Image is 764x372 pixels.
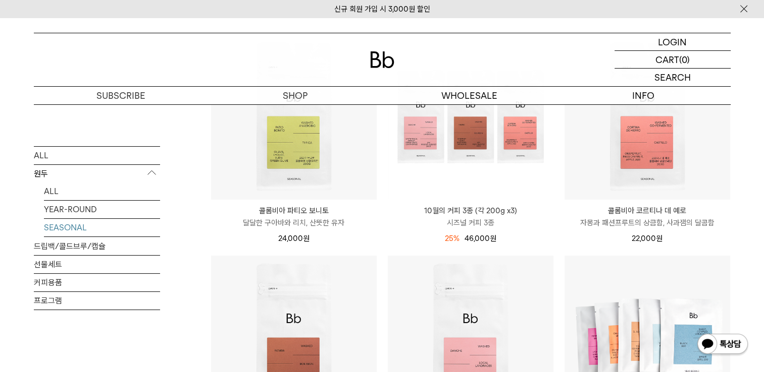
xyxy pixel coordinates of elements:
[211,205,377,229] a: 콜롬비아 파티오 보니토 달달한 구아바와 리치, 산뜻한 유자
[34,292,160,309] a: 프로그램
[388,205,553,217] p: 10월의 커피 3종 (각 200g x3)
[388,205,553,229] a: 10월의 커피 3종 (각 200g x3) 시즈널 커피 3종
[388,217,553,229] p: 시즈널 커피 3종
[34,256,160,273] a: 선물세트
[565,205,730,217] p: 콜롬비아 코르티나 데 예로
[615,51,731,69] a: CART (0)
[556,87,731,104] p: INFO
[34,87,208,104] a: SUBSCRIBE
[654,69,691,86] p: SEARCH
[632,234,663,243] span: 22,000
[445,232,460,244] div: 25%
[679,51,690,68] p: (0)
[211,217,377,229] p: 달달한 구아바와 리치, 산뜻한 유자
[34,165,160,183] p: 원두
[44,182,160,200] a: ALL
[34,237,160,255] a: 드립백/콜드브루/캡슐
[303,234,310,243] span: 원
[382,87,556,104] p: WHOLESALE
[656,234,663,243] span: 원
[565,34,730,200] img: 콜롬비아 코르티나 데 예로
[388,34,553,200] img: 10월의 커피 3종 (각 200g x3)
[565,205,730,229] a: 콜롬비아 코르티나 데 예로 자몽과 패션프루트의 상큼함, 사과잼의 달콤함
[615,33,731,51] a: LOGIN
[34,147,160,164] a: ALL
[465,234,496,243] span: 46,000
[658,33,687,50] p: LOGIN
[278,234,310,243] span: 24,000
[370,51,394,68] img: 로고
[34,274,160,291] a: 커피용품
[565,217,730,229] p: 자몽과 패션프루트의 상큼함, 사과잼의 달콤함
[208,87,382,104] a: SHOP
[696,333,749,357] img: 카카오톡 채널 1:1 채팅 버튼
[211,205,377,217] p: 콜롬비아 파티오 보니토
[211,34,377,200] img: 콜롬비아 파티오 보니토
[334,5,430,14] a: 신규 회원 가입 시 3,000원 할인
[655,51,679,68] p: CART
[490,234,496,243] span: 원
[44,201,160,218] a: YEAR-ROUND
[44,219,160,236] a: SEASONAL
